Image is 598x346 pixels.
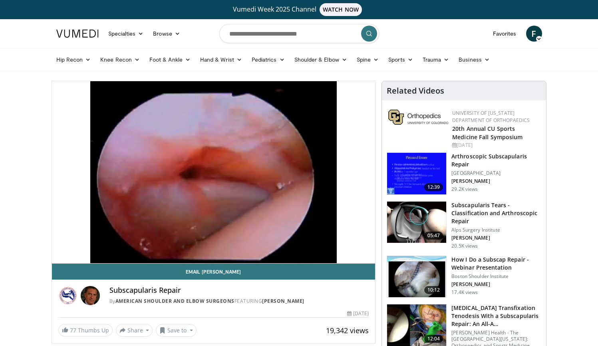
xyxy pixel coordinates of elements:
a: Knee Recon [95,52,145,68]
input: Search topics, interventions [219,24,379,43]
a: Shoulder & Elbow [290,52,352,68]
a: Spine [352,52,383,68]
a: Business [454,52,495,68]
video-js: Video Player [52,81,375,264]
p: [GEOGRAPHIC_DATA] [451,170,541,176]
p: 20.5K views [451,243,478,249]
button: Save to [156,324,197,337]
a: [PERSON_NAME] [262,298,304,304]
a: Favorites [488,26,521,42]
a: 12:39 Arthroscopic Subscapularis Repair [GEOGRAPHIC_DATA] [PERSON_NAME] 29.2K views [387,152,541,195]
img: Higgins_subscap_webinar_3.png.150x105_q85_crop-smart_upscale.jpg [387,256,446,298]
p: [PERSON_NAME] [451,178,541,184]
a: Hand & Wrist [195,52,247,68]
a: 20th Annual CU Sports Medicine Fall Symposium [452,125,523,141]
a: Foot & Ankle [145,52,195,68]
h3: Arthroscopic Subscapularis Repair [451,152,541,168]
h4: Related Videos [387,86,444,96]
h3: Subscapularis Tears - Classification and Arthroscopic Repair [451,201,541,225]
button: Share [116,324,153,337]
span: 12:04 [424,335,443,343]
a: Vumedi Week 2025 ChannelWATCH NOW [58,3,541,16]
h3: [MEDICAL_DATA] Transfixation Tenodesis With a Subscapularis Repair: An All-A… [451,304,541,328]
span: 77 [70,326,76,334]
span: 12:39 [424,183,443,191]
a: American Shoulder and Elbow Surgeons [115,298,234,304]
img: 46648d68-e03f-4bae-a53a-d0b161c86e44.150x105_q85_crop-smart_upscale.jpg [387,304,446,346]
a: 77 Thumbs Up [58,324,113,336]
span: 05:47 [424,232,443,240]
a: Browse [148,26,185,42]
a: University of [US_STATE] Department of Orthopaedics [452,110,530,124]
a: Email [PERSON_NAME] [52,264,375,280]
a: 10:12 How I Do a Subscap Repair - Webinar Presentation Boston Shoulder Institute [PERSON_NAME] 17... [387,256,541,298]
span: 10:12 [424,286,443,294]
img: Avatar [81,286,100,305]
img: American Shoulder and Elbow Surgeons [58,286,77,305]
a: Specialties [103,26,149,42]
p: 17.4K views [451,289,478,296]
p: Alps Surgery Institute [451,227,541,233]
img: 38496_0000_3.png.150x105_q85_crop-smart_upscale.jpg [387,153,446,194]
a: Sports [383,52,418,68]
div: By FEATURING [109,298,369,305]
span: 19,342 views [326,326,369,335]
p: 29.2K views [451,186,478,192]
p: [PERSON_NAME] [451,281,541,288]
img: VuMedi Logo [56,30,99,38]
img: 355603a8-37da-49b6-856f-e00d7e9307d3.png.150x105_q85_autocrop_double_scale_upscale_version-0.2.png [388,110,448,125]
a: 05:47 Subscapularis Tears - Classification and Arthroscopic Repair Alps Surgery Institute [PERSON... [387,201,541,249]
div: [DATE] [347,310,369,317]
h3: How I Do a Subscap Repair - Webinar Presentation [451,256,541,272]
div: [DATE] [452,142,540,149]
a: Trauma [418,52,454,68]
h4: Subscapularis Repair [109,286,369,295]
a: Pediatrics [247,52,290,68]
p: [PERSON_NAME] [451,235,541,241]
a: Hip Recon [52,52,96,68]
img: 545555_3.png.150x105_q85_crop-smart_upscale.jpg [387,202,446,243]
p: Boston Shoulder Institute [451,273,541,280]
a: F [526,26,542,42]
span: WATCH NOW [320,3,362,16]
